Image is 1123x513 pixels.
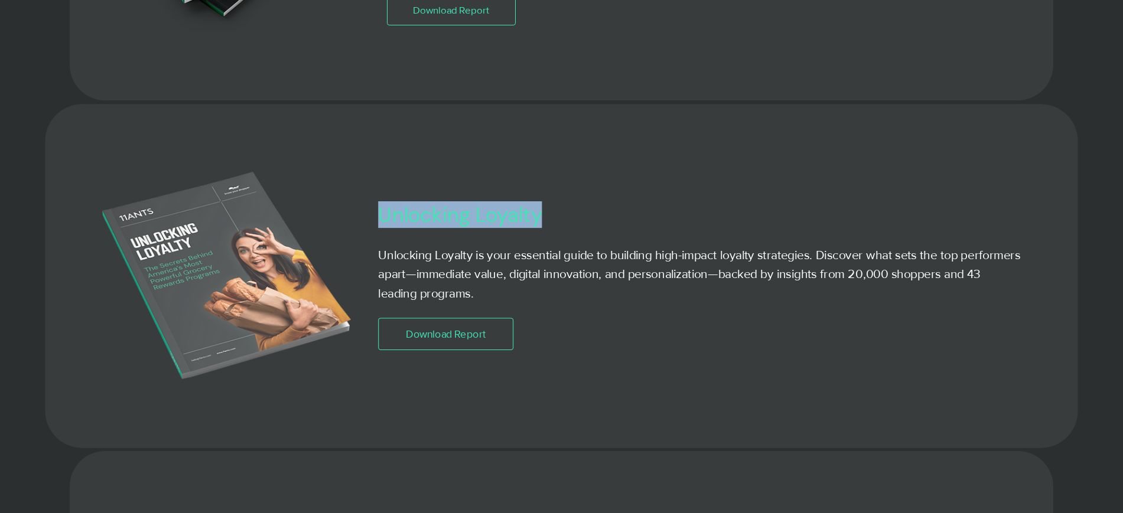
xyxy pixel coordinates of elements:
h3: Unlocking Loyalty [378,201,935,228]
p: Unlocking Loyalty is your essential guide to building high-impact loyalty strategies. Discover wh... [378,245,1022,302]
a: Download Report [378,318,513,350]
img: mock up Unlocking Loyalty- The Secrets Behind America’s Most Powerful Grocery Rewards Prog [89,167,367,384]
span: Download Report [406,326,486,341]
span: Download Report [413,3,489,17]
